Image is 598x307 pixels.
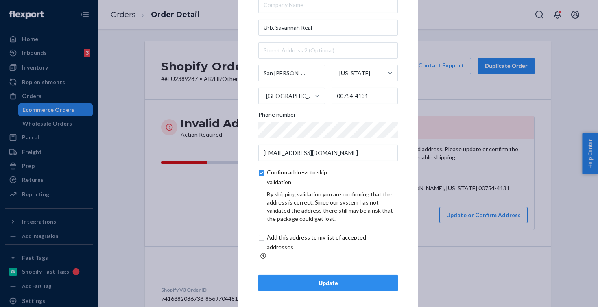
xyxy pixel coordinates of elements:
div: [GEOGRAPHIC_DATA] [266,92,314,100]
input: City [258,65,325,81]
div: [US_STATE] [339,69,370,77]
input: [GEOGRAPHIC_DATA] [265,88,266,104]
button: Update [258,275,398,291]
input: Email (Only Required for International) [258,145,398,161]
input: Street Address [258,20,398,36]
input: ZIP Code [332,88,398,104]
input: Street Address 2 (Optional) [258,42,398,59]
input: [US_STATE] [338,65,339,81]
div: Update [265,279,391,287]
div: By skipping validation you are confirming that the address is correct. Since our system has not v... [267,190,398,223]
span: Phone number [258,111,296,122]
